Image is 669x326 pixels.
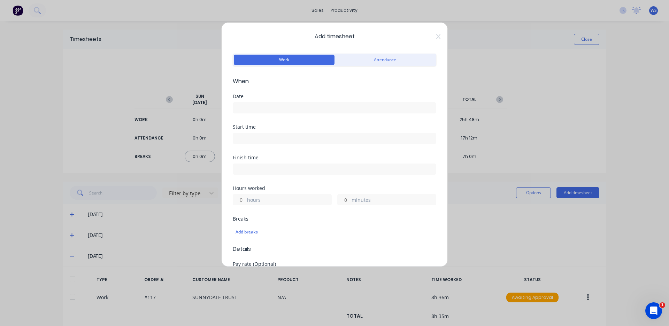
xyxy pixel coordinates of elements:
div: Pay rate (Optional) [233,262,436,267]
button: Work [234,55,334,65]
div: Breaks [233,216,436,221]
div: Add breaks [236,228,433,237]
label: hours [247,196,331,205]
div: Start time [233,125,436,129]
span: 1 [660,302,665,308]
div: Hours worked [233,186,436,191]
div: Date [233,94,436,99]
div: Finish time [233,155,436,160]
span: Add timesheet [233,32,436,41]
input: 0 [338,194,350,205]
iframe: Intercom live chat [645,302,662,319]
button: Attendance [334,55,435,65]
span: When [233,77,436,86]
span: Details [233,245,436,253]
input: 0 [233,194,245,205]
label: minutes [352,196,436,205]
